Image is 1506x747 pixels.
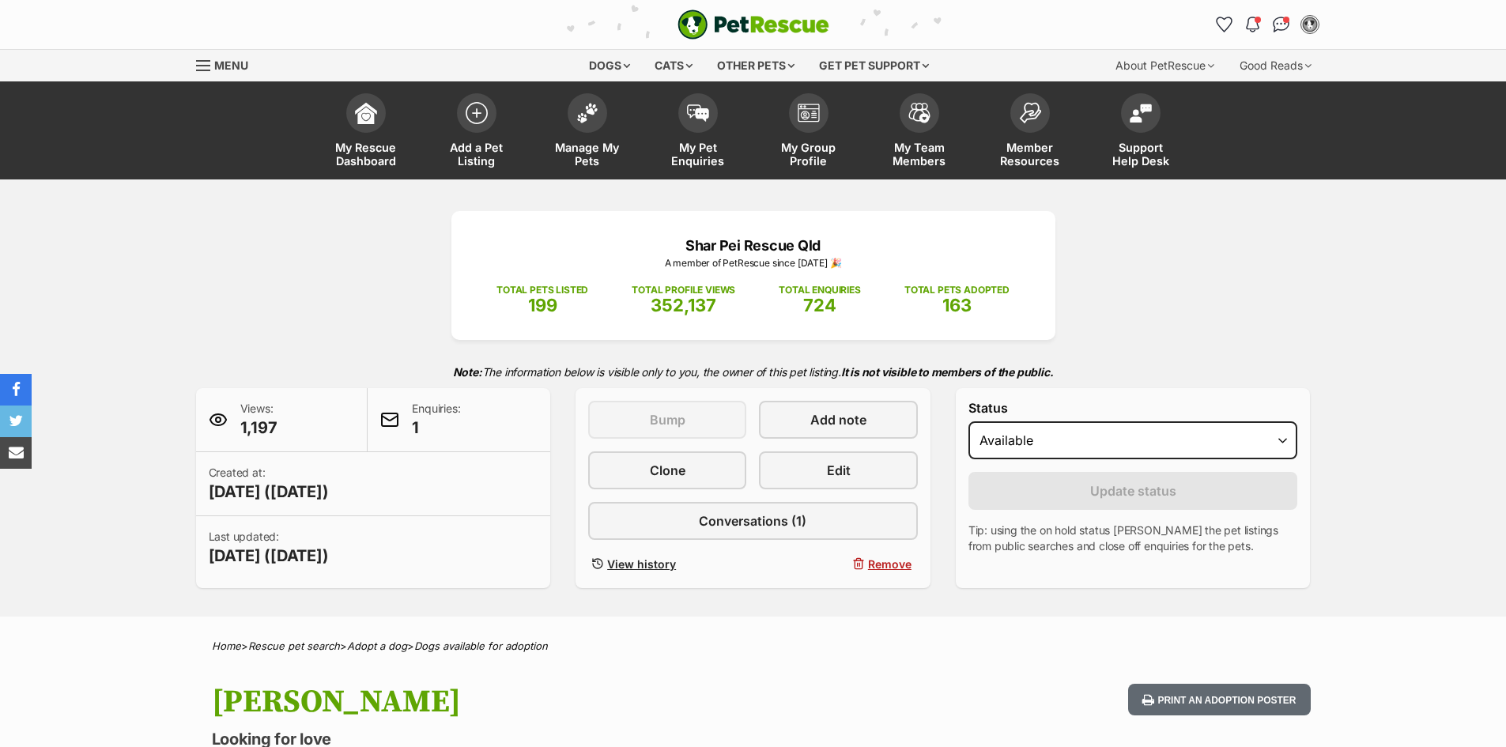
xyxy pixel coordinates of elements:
[687,104,709,122] img: pet-enquiries-icon-7e3ad2cf08bfb03b45e93fb7055b45f3efa6380592205ae92323e6603595dc1f.svg
[576,103,598,123] img: manage-my-pets-icon-02211641906a0b7f246fdf0571729dbe1e7629f14944591b6c1af311fb30b64b.svg
[1212,12,1237,37] a: Favourites
[864,85,975,179] a: My Team Members
[995,141,1066,168] span: Member Resources
[868,556,912,572] span: Remove
[588,502,918,540] a: Conversations (1)
[643,85,753,179] a: My Pet Enquiries
[968,472,1298,510] button: Update status
[414,639,548,652] a: Dogs available for adoption
[678,9,829,40] a: PetRescue
[759,401,917,439] a: Add note
[779,283,860,297] p: TOTAL ENQUIRIES
[355,102,377,124] img: dashboard-icon-eb2f2d2d3e046f16d808141f083e7271f6b2e854fb5c12c21221c1fb7104beca.svg
[650,461,685,480] span: Clone
[248,639,340,652] a: Rescue pet search
[1273,17,1289,32] img: chat-41dd97257d64d25036548639549fe6c8038ab92f7586957e7f3b1b290dea8141.svg
[1019,102,1041,123] img: member-resources-icon-8e73f808a243e03378d46382f2149f9095a855e16c252ad45f914b54edf8863c.svg
[347,639,407,652] a: Adopt a dog
[1104,50,1225,81] div: About PetRescue
[841,365,1054,379] strong: It is not visible to members of the public.
[759,451,917,489] a: Edit
[588,401,746,439] button: Bump
[240,401,277,439] p: Views:
[588,553,746,575] a: View history
[975,85,1085,179] a: Member Resources
[798,104,820,123] img: group-profile-icon-3fa3cf56718a62981997c0bc7e787c4b2cf8bcc04b72c1350f741eb67cf2f40e.svg
[1246,17,1259,32] img: notifications-46538b983faf8c2785f20acdc204bb7945ddae34d4c08c2a6579f10ce5e182be.svg
[475,256,1032,270] p: A member of PetRescue since [DATE] 🎉
[209,481,329,503] span: [DATE] ([DATE])
[209,465,329,503] p: Created at:
[759,553,917,575] button: Remove
[496,283,588,297] p: TOTAL PETS LISTED
[532,85,643,179] a: Manage My Pets
[1302,17,1318,32] img: Lorraine Saunders profile pic
[311,85,421,179] a: My Rescue Dashboard
[650,410,685,429] span: Bump
[466,102,488,124] img: add-pet-listing-icon-0afa8454b4691262ce3f59096e99ab1cd57d4a30225e0717b998d2c9b9846f56.svg
[240,417,277,439] span: 1,197
[588,451,746,489] a: Clone
[1229,50,1323,81] div: Good Reads
[1269,12,1294,37] a: Conversations
[1085,85,1196,179] a: Support Help Desk
[942,295,972,315] span: 163
[644,50,704,81] div: Cats
[212,639,241,652] a: Home
[1297,12,1323,37] button: My account
[1128,684,1310,716] button: Print an adoption poster
[1130,104,1152,123] img: help-desk-icon-fdf02630f3aa405de69fd3d07c3f3aa587a6932b1a1747fa1d2bba05be0121f9.svg
[968,523,1298,554] p: Tip: using the on hold status [PERSON_NAME] the pet listings from public searches and close off e...
[908,103,930,123] img: team-members-icon-5396bd8760b3fe7c0b43da4ab00e1e3bb1a5d9ba89233759b79545d2d3fc5d0d.svg
[441,141,512,168] span: Add a Pet Listing
[808,50,940,81] div: Get pet support
[528,295,557,315] span: 199
[968,401,1298,415] label: Status
[904,283,1010,297] p: TOTAL PETS ADOPTED
[1240,12,1266,37] button: Notifications
[1090,481,1176,500] span: Update status
[196,50,259,78] a: Menu
[607,556,676,572] span: View history
[753,85,864,179] a: My Group Profile
[212,684,881,720] h1: [PERSON_NAME]
[773,141,844,168] span: My Group Profile
[552,141,623,168] span: Manage My Pets
[651,295,716,315] span: 352,137
[421,85,532,179] a: Add a Pet Listing
[1212,12,1323,37] ul: Account quick links
[699,511,806,530] span: Conversations (1)
[810,410,866,429] span: Add note
[578,50,641,81] div: Dogs
[214,58,248,72] span: Menu
[330,141,402,168] span: My Rescue Dashboard
[827,461,851,480] span: Edit
[209,529,329,567] p: Last updated:
[209,545,329,567] span: [DATE] ([DATE])
[412,401,460,439] p: Enquiries:
[678,9,829,40] img: logo-e224e6f780fb5917bec1dbf3a21bbac754714ae5b6737aabdf751b685950b380.svg
[196,356,1311,388] p: The information below is visible only to you, the owner of this pet listing.
[172,640,1334,652] div: > > >
[453,365,482,379] strong: Note:
[412,417,460,439] span: 1
[1105,141,1176,168] span: Support Help Desk
[662,141,734,168] span: My Pet Enquiries
[884,141,955,168] span: My Team Members
[706,50,806,81] div: Other pets
[803,295,836,315] span: 724
[632,283,735,297] p: TOTAL PROFILE VIEWS
[475,235,1032,256] p: Shar Pei Rescue Qld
